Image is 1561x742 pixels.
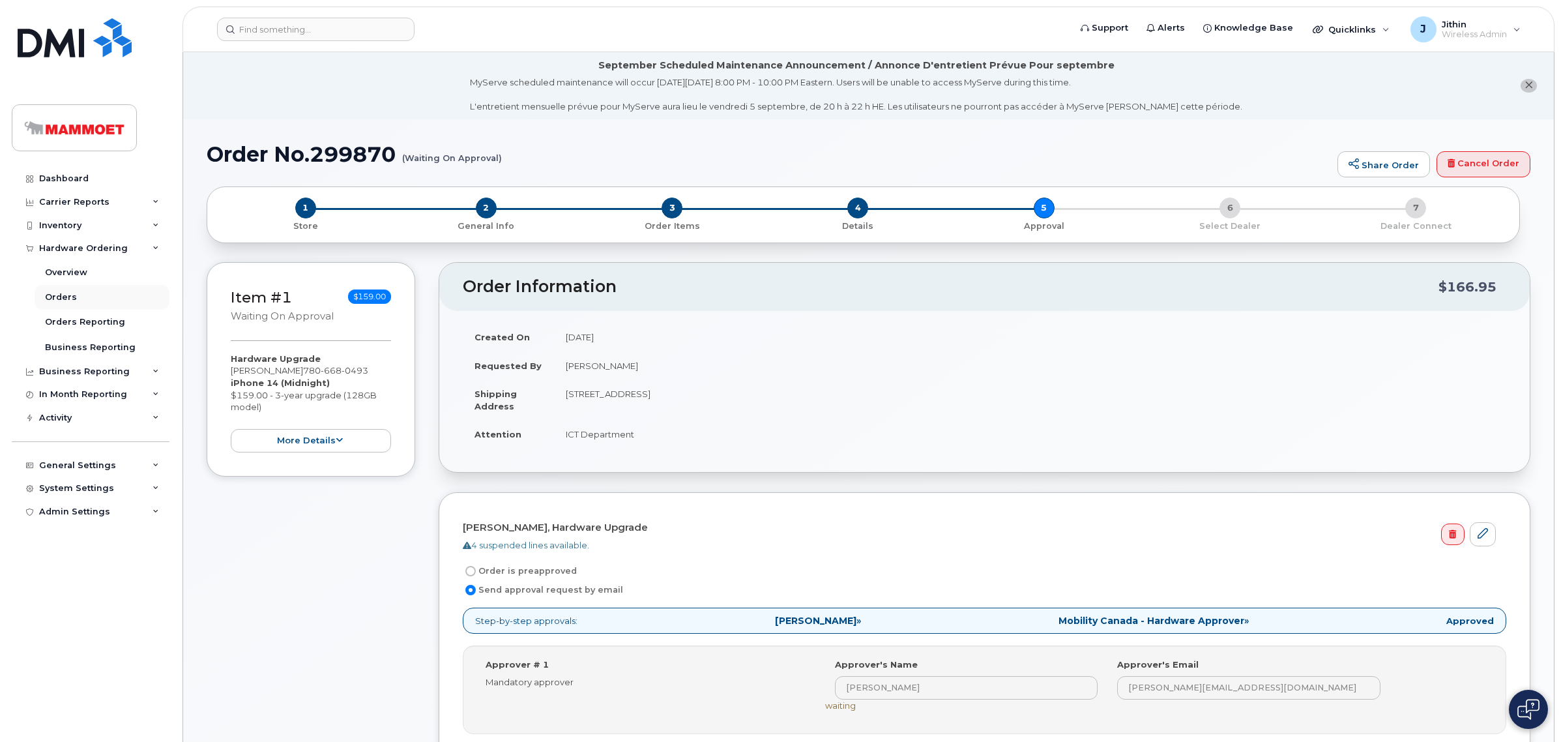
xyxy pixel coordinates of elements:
[554,420,1506,449] td: ICT Department
[463,582,623,598] label: Send approval request by email
[348,289,391,304] span: $159.00
[554,323,1506,351] td: [DATE]
[486,659,549,671] label: Approver # 1
[1058,616,1249,625] span: »
[765,218,951,232] a: 4 Details
[474,332,530,342] strong: Created On
[474,361,542,371] strong: Requested By
[474,429,521,439] strong: Attention
[474,389,517,411] strong: Shipping Address
[662,198,682,218] span: 3
[847,198,868,218] span: 4
[1517,699,1539,720] img: Open chat
[463,539,1496,552] div: 4 suspended lines available.
[303,365,368,376] span: 780
[470,76,1242,113] div: MyServe scheduled maintenance will occur [DATE][DATE] 8:00 PM - 10:00 PM Eastern. Users will be u...
[1337,151,1430,177] a: Share Order
[231,429,391,453] button: more details
[398,220,574,232] p: General Info
[207,143,1331,166] h1: Order No.299870
[463,563,577,579] label: Order is preapproved
[463,522,1496,533] h4: [PERSON_NAME], Hardware Upgrade
[835,676,1098,700] input: Input
[476,198,497,218] span: 2
[598,59,1115,72] div: September Scheduled Maintenance Announcement / Annonce D'entretient Prévue Pour septembre
[585,220,760,232] p: Order Items
[231,353,391,453] div: [PERSON_NAME] $159.00 - 3-year upgrade (128GB model)
[835,659,918,671] label: Approver's Name
[465,585,476,595] input: Send approval request by email
[231,378,330,388] strong: iPhone 14 (Midnight)
[825,700,856,711] span: waiting
[1117,659,1199,671] label: Approver's Email
[1446,615,1494,627] strong: Approved
[554,351,1506,380] td: [PERSON_NAME]
[579,218,765,232] a: 3 Order Items
[231,288,292,306] a: Item #1
[1438,275,1496,299] div: $166.95
[463,278,1438,296] h2: Order Information
[393,218,579,232] a: 2 General Info
[218,218,393,232] a: 1 Store
[1117,676,1380,700] input: Input
[342,365,368,376] span: 0493
[486,676,806,689] div: Mandatory approver
[295,198,316,218] span: 1
[465,566,476,576] input: Order is preapproved
[321,365,342,376] span: 668
[554,379,1506,420] td: [STREET_ADDRESS]
[775,616,861,625] span: »
[1058,615,1244,627] strong: Mobility Canada - Hardware Approver
[223,220,388,232] p: Store
[402,143,502,163] small: (Waiting On Approval)
[463,608,1506,634] p: Step-by-step approvals:
[770,220,946,232] p: Details
[231,310,334,322] small: Waiting On Approval
[1521,79,1537,93] button: close notification
[775,615,856,627] strong: [PERSON_NAME]
[231,353,321,364] strong: Hardware Upgrade
[1437,151,1530,177] a: Cancel Order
